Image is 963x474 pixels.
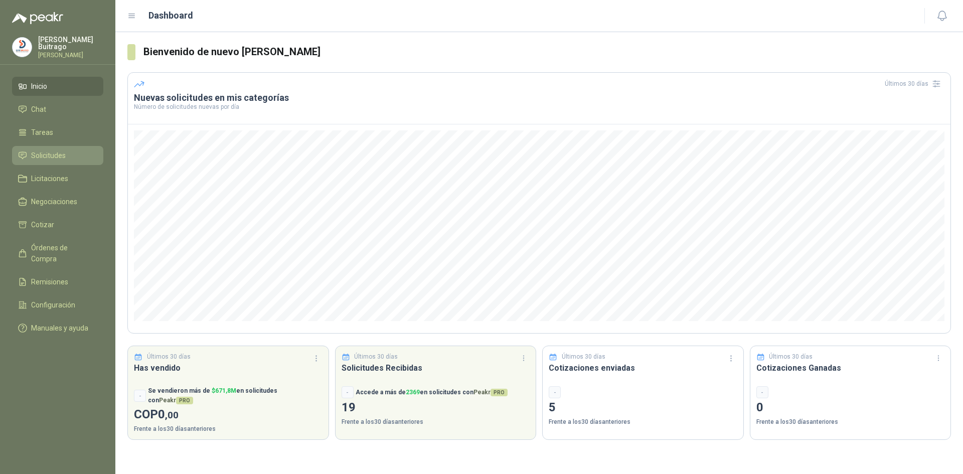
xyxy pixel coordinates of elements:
p: Frente a los 30 días anteriores [756,417,945,427]
span: Remisiones [31,276,68,287]
a: Negociaciones [12,192,103,211]
span: Configuración [31,299,75,310]
span: $ 671,8M [212,387,236,394]
p: Últimos 30 días [354,352,398,362]
a: Órdenes de Compra [12,238,103,268]
div: - [549,386,561,398]
h3: Has vendido [134,362,323,374]
h3: Cotizaciones enviadas [549,362,737,374]
p: Últimos 30 días [147,352,191,362]
img: Logo peakr [12,12,63,24]
p: Número de solicitudes nuevas por día [134,104,944,110]
h1: Dashboard [148,9,193,23]
span: PRO [176,397,193,404]
h3: Solicitudes Recibidas [342,362,530,374]
span: Peakr [159,397,193,404]
span: Manuales y ayuda [31,323,88,334]
a: Solicitudes [12,146,103,165]
p: Últimos 30 días [562,352,605,362]
p: COP [134,405,323,424]
p: 19 [342,398,530,417]
p: [PERSON_NAME] Buitrago [38,36,103,50]
span: Negociaciones [31,196,77,207]
a: Chat [12,100,103,119]
span: Peakr [473,389,508,396]
span: Cotizar [31,219,54,230]
h3: Nuevas solicitudes en mis categorías [134,92,944,104]
a: Licitaciones [12,169,103,188]
p: Frente a los 30 días anteriores [549,417,737,427]
span: PRO [491,389,508,396]
a: Remisiones [12,272,103,291]
p: Frente a los 30 días anteriores [342,417,530,427]
p: 5 [549,398,737,417]
p: Accede a más de en solicitudes con [356,388,508,397]
h3: Bienvenido de nuevo [PERSON_NAME] [143,44,951,60]
div: - [342,386,354,398]
span: Chat [31,104,46,115]
span: Tareas [31,127,53,138]
h3: Cotizaciones Ganadas [756,362,945,374]
div: - [756,386,768,398]
p: Últimos 30 días [769,352,813,362]
span: Órdenes de Compra [31,242,94,264]
span: Licitaciones [31,173,68,184]
span: Solicitudes [31,150,66,161]
p: Se vendieron más de en solicitudes con [148,386,323,405]
div: - [134,390,146,402]
a: Tareas [12,123,103,142]
span: 0 [158,407,179,421]
a: Manuales y ayuda [12,319,103,338]
a: Configuración [12,295,103,314]
p: [PERSON_NAME] [38,52,103,58]
a: Inicio [12,77,103,96]
div: Últimos 30 días [885,76,944,92]
span: Inicio [31,81,47,92]
a: Cotizar [12,215,103,234]
p: 0 [756,398,945,417]
p: Frente a los 30 días anteriores [134,424,323,434]
img: Company Logo [13,38,32,57]
span: ,00 [165,409,179,421]
span: 2369 [406,389,420,396]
